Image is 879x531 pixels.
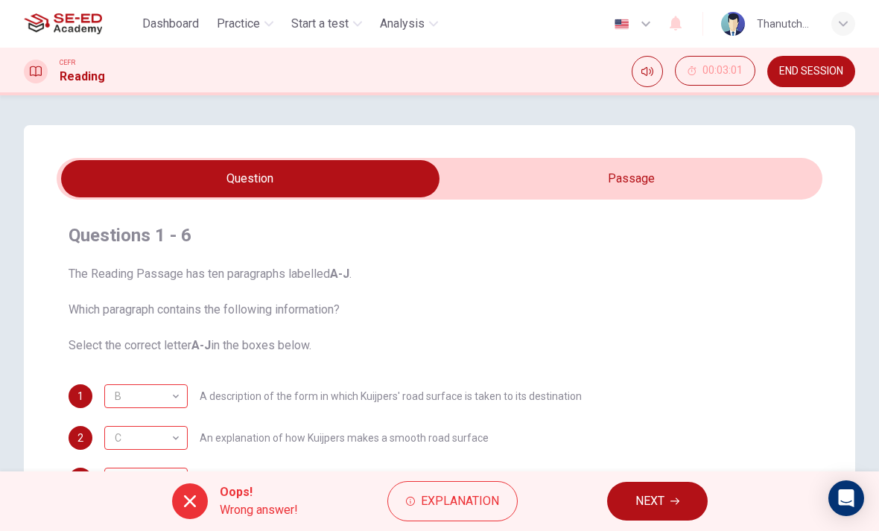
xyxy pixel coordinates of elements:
h1: Reading [60,68,105,86]
button: Dashboard [136,10,205,37]
button: NEXT [607,482,708,521]
b: A-J [330,267,349,281]
div: Mute [632,56,663,87]
button: Explanation [387,481,518,521]
img: SE-ED Academy logo [24,9,102,39]
div: D [104,426,188,450]
span: CEFR [60,57,75,68]
span: An explanation of how Kuijpers makes a smooth road surface [200,433,489,443]
button: Start a test [285,10,368,37]
img: en [612,19,631,30]
div: C [104,417,183,460]
span: Wrong answer! [220,501,298,519]
span: NEXT [635,491,664,512]
span: 2 [77,433,83,443]
span: A description of the form in which Kuijpers' road surface is taken to its destination [200,391,582,401]
span: Explanation [421,491,499,512]
div: Open Intercom Messenger [828,480,864,516]
span: Practice [217,15,260,33]
div: B [104,375,183,418]
span: 00:03:01 [702,65,743,77]
a: SE-ED Academy logo [24,9,136,39]
div: G [104,384,188,408]
span: Dashboard [142,15,199,33]
h4: Questions 1 - 6 [69,223,810,247]
span: 1 [77,391,83,401]
div: Thanutchaphon Butdee [757,15,813,33]
div: D [104,459,183,501]
button: Practice [211,10,279,37]
span: Analysis [380,15,425,33]
b: A-J [191,338,211,352]
span: END SESSION [779,66,843,77]
span: The Reading Passage has ten paragraphs labelled . Which paragraph contains the following informat... [69,265,810,354]
span: Start a test [291,15,349,33]
img: Profile picture [721,12,745,36]
span: Oops! [220,483,298,501]
div: J [104,468,188,492]
div: Hide [675,56,755,87]
button: END SESSION [767,56,855,87]
button: 00:03:01 [675,56,755,86]
button: Analysis [374,10,444,37]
